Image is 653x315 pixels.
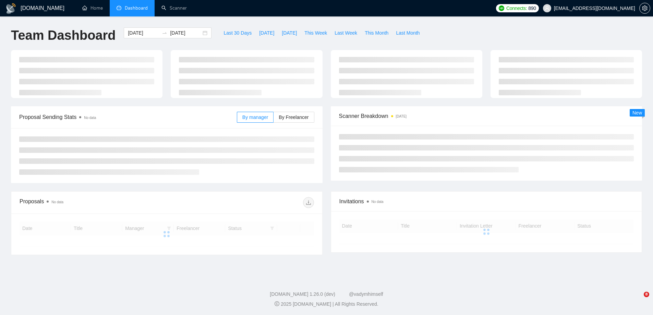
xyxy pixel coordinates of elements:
span: This Week [304,29,327,37]
button: Last Week [331,27,361,38]
span: dashboard [117,5,121,10]
time: [DATE] [396,114,407,118]
a: @vadymhimself [349,291,383,297]
button: Last 30 Days [220,27,255,38]
a: [DOMAIN_NAME] 1.26.0 (dev) [270,291,335,297]
a: setting [639,5,650,11]
span: user [545,6,549,11]
span: Scanner Breakdown [339,112,634,120]
span: Connects: [506,4,527,12]
img: upwork-logo.png [499,5,504,11]
input: Start date [128,29,159,37]
button: This Month [361,27,392,38]
span: copyright [275,301,279,306]
div: 2025 [DOMAIN_NAME] | All Rights Reserved. [5,301,648,308]
span: No data [51,200,63,204]
button: setting [639,3,650,14]
span: By manager [242,114,268,120]
span: 8 [644,292,649,297]
span: Last 30 Days [223,29,252,37]
button: [DATE] [278,27,301,38]
span: to [162,30,167,36]
span: New [632,110,642,116]
span: Dashboard [125,5,148,11]
span: By Freelancer [279,114,309,120]
span: This Month [365,29,388,37]
span: Last Week [335,29,357,37]
a: homeHome [82,5,103,11]
h1: Team Dashboard [11,27,116,44]
span: No data [372,200,384,204]
iframe: Intercom live chat [630,292,646,308]
span: [DATE] [259,29,274,37]
div: Proposals [20,197,167,208]
span: swap-right [162,30,167,36]
span: 890 [528,4,536,12]
button: This Week [301,27,331,38]
a: searchScanner [161,5,187,11]
span: No data [84,116,96,120]
input: End date [170,29,201,37]
span: [DATE] [282,29,297,37]
span: Last Month [396,29,420,37]
span: Proposal Sending Stats [19,113,237,121]
span: Invitations [339,197,634,206]
button: Last Month [392,27,423,38]
button: [DATE] [255,27,278,38]
span: setting [640,5,650,11]
img: logo [5,3,16,14]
